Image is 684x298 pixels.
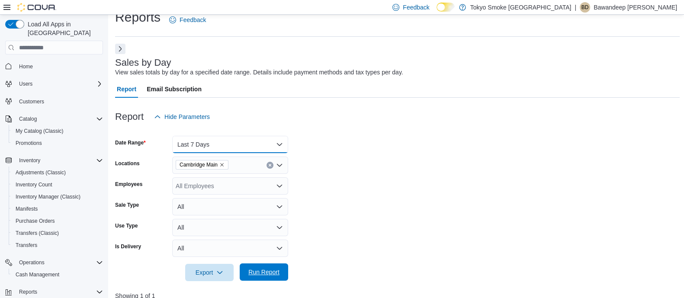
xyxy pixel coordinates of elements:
span: Cash Management [12,269,103,280]
button: Inventory Manager (Classic) [9,191,106,203]
a: My Catalog (Classic) [12,126,67,136]
a: Feedback [166,11,209,29]
span: Inventory Count [16,181,52,188]
button: Inventory Count [9,179,106,191]
button: Inventory [16,155,44,166]
img: Cova [17,3,56,12]
button: Transfers (Classic) [9,227,106,239]
span: Inventory [19,157,40,164]
a: Transfers [12,240,41,250]
button: Last 7 Days [172,136,288,153]
button: Reports [16,287,41,297]
span: Catalog [19,115,37,122]
button: Customers [2,95,106,108]
label: Is Delivery [115,243,141,250]
a: Promotions [12,138,45,148]
span: BD [581,2,589,13]
a: Inventory Manager (Classic) [12,192,84,202]
span: Purchase Orders [12,216,103,226]
button: Users [16,79,36,89]
p: Bawandeep [PERSON_NAME] [594,2,677,13]
span: Report [117,80,136,98]
span: Cambridge Main [180,160,218,169]
button: Adjustments (Classic) [9,167,106,179]
button: Run Report [240,263,288,281]
div: View sales totals by day for a specified date range. Details include payment methods and tax type... [115,68,403,77]
span: Feedback [180,16,206,24]
span: Operations [16,257,103,268]
a: Home [16,61,36,72]
a: Customers [16,96,48,107]
span: Inventory Manager (Classic) [16,193,80,200]
span: My Catalog (Classic) [12,126,103,136]
span: Cambridge Main [176,160,228,170]
span: Promotions [12,138,103,148]
button: Transfers [9,239,106,251]
a: Adjustments (Classic) [12,167,69,178]
input: Dark Mode [437,3,455,12]
span: Transfers (Classic) [16,230,59,237]
span: Adjustments (Classic) [12,167,103,178]
span: Load All Apps in [GEOGRAPHIC_DATA] [24,20,103,37]
button: Users [2,78,106,90]
label: Sale Type [115,202,139,208]
button: Export [185,264,234,281]
span: Purchase Orders [16,218,55,224]
button: Cash Management [9,269,106,281]
a: Inventory Count [12,179,56,190]
button: Hide Parameters [151,108,213,125]
span: Users [19,80,32,87]
span: Reports [16,287,103,297]
span: Catalog [16,114,103,124]
span: My Catalog (Classic) [16,128,64,135]
h1: Reports [115,9,161,26]
span: Transfers [16,242,37,249]
a: Manifests [12,204,41,214]
span: Hide Parameters [164,112,210,121]
span: Inventory Count [12,179,103,190]
button: Operations [2,256,106,269]
label: Employees [115,181,142,188]
span: Export [190,264,228,281]
span: Feedback [403,3,429,12]
span: Run Report [248,268,279,276]
button: Open list of options [276,162,283,169]
a: Transfers (Classic) [12,228,62,238]
button: Manifests [9,203,106,215]
button: Purchase Orders [9,215,106,227]
button: Catalog [2,113,106,125]
p: Tokyo Smoke [GEOGRAPHIC_DATA] [470,2,572,13]
span: Manifests [16,205,38,212]
button: Home [2,60,106,72]
span: Home [16,61,103,71]
span: Reports [19,288,37,295]
label: Use Type [115,222,138,229]
span: Home [19,63,33,70]
button: All [172,198,288,215]
button: Clear input [267,162,273,169]
span: Users [16,79,103,89]
button: All [172,240,288,257]
button: Open list of options [276,183,283,189]
a: Cash Management [12,269,63,280]
span: Adjustments (Classic) [16,169,66,176]
span: Transfers (Classic) [12,228,103,238]
p: | [575,2,576,13]
label: Date Range [115,139,146,146]
button: My Catalog (Classic) [9,125,106,137]
span: Operations [19,259,45,266]
button: Remove Cambridge Main from selection in this group [219,162,225,167]
span: Inventory [16,155,103,166]
div: Bawandeep Dhesi [580,2,590,13]
button: Reports [2,286,106,298]
span: Email Subscription [147,80,202,98]
button: Inventory [2,154,106,167]
span: Inventory Manager (Classic) [12,192,103,202]
h3: Report [115,112,144,122]
button: Next [115,44,125,54]
span: Manifests [12,204,103,214]
h3: Sales by Day [115,58,171,68]
span: Promotions [16,140,42,147]
span: Transfers [12,240,103,250]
